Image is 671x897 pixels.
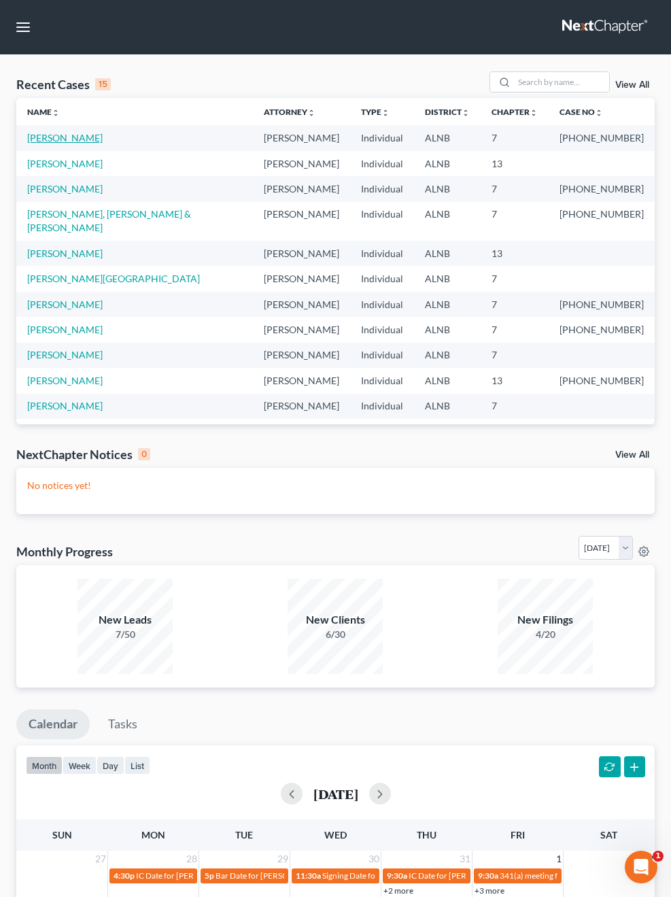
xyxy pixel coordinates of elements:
[136,870,240,881] span: IC Date for [PERSON_NAME]
[625,851,657,883] iframe: Intercom live chat
[458,851,472,867] span: 31
[253,368,350,393] td: [PERSON_NAME]
[276,851,290,867] span: 29
[481,125,549,150] td: 7
[615,450,649,460] a: View All
[253,419,350,444] td: [PERSON_NAME]
[78,612,173,628] div: New Leads
[27,158,103,169] a: [PERSON_NAME]
[514,72,609,92] input: Search by name...
[549,419,655,444] td: [PHONE_NUMBER]
[350,368,414,393] td: Individual
[296,870,321,881] span: 11:30a
[481,317,549,342] td: 7
[492,107,538,117] a: Chapterunfold_more
[498,628,593,641] div: 4/20
[481,176,549,201] td: 7
[481,368,549,393] td: 13
[27,273,200,284] a: [PERSON_NAME][GEOGRAPHIC_DATA]
[500,870,631,881] span: 341(a) meeting for [PERSON_NAME]
[414,419,481,444] td: ALNB
[481,419,549,444] td: 13
[27,400,103,411] a: [PERSON_NAME]
[600,829,617,841] span: Sat
[27,375,103,386] a: [PERSON_NAME]
[425,107,470,117] a: Districtunfold_more
[653,851,664,862] span: 1
[549,176,655,201] td: [PHONE_NUMBER]
[324,829,347,841] span: Wed
[381,109,390,117] i: unfold_more
[97,756,124,775] button: day
[16,446,150,462] div: NextChapter Notices
[27,132,103,143] a: [PERSON_NAME]
[361,107,390,117] a: Typeunfold_more
[288,628,383,641] div: 6/30
[462,109,470,117] i: unfold_more
[322,870,444,881] span: Signing Date for [PERSON_NAME]
[253,343,350,368] td: [PERSON_NAME]
[414,151,481,176] td: ALNB
[138,448,150,460] div: 0
[511,829,525,841] span: Fri
[95,78,111,90] div: 15
[264,107,315,117] a: Attorneyunfold_more
[253,125,350,150] td: [PERSON_NAME]
[481,266,549,291] td: 7
[481,151,549,176] td: 13
[350,266,414,291] td: Individual
[414,241,481,266] td: ALNB
[313,787,358,801] h2: [DATE]
[27,349,103,360] a: [PERSON_NAME]
[383,885,413,896] a: +2 more
[414,202,481,241] td: ALNB
[414,343,481,368] td: ALNB
[141,829,165,841] span: Mon
[475,885,504,896] a: +3 more
[481,241,549,266] td: 13
[549,202,655,241] td: [PHONE_NUMBER]
[205,870,214,881] span: 5p
[94,851,107,867] span: 27
[26,756,63,775] button: month
[27,299,103,310] a: [PERSON_NAME]
[307,109,315,117] i: unfold_more
[52,829,72,841] span: Sun
[414,266,481,291] td: ALNB
[27,107,60,117] a: Nameunfold_more
[253,176,350,201] td: [PERSON_NAME]
[16,76,111,92] div: Recent Cases
[530,109,538,117] i: unfold_more
[560,107,603,117] a: Case Nounfold_more
[253,394,350,419] td: [PERSON_NAME]
[253,202,350,241] td: [PERSON_NAME]
[27,479,644,492] p: No notices yet!
[481,292,549,317] td: 7
[409,870,589,881] span: IC Date for [PERSON_NAME], II, [PERSON_NAME]
[350,151,414,176] td: Individual
[253,292,350,317] td: [PERSON_NAME]
[288,612,383,628] div: New Clients
[124,756,150,775] button: list
[549,125,655,150] td: [PHONE_NUMBER]
[417,829,436,841] span: Thu
[253,266,350,291] td: [PERSON_NAME]
[216,870,324,881] span: Bar Date for [PERSON_NAME]
[350,343,414,368] td: Individual
[414,317,481,342] td: ALNB
[63,756,97,775] button: week
[27,248,103,259] a: [PERSON_NAME]
[27,183,103,194] a: [PERSON_NAME]
[555,851,563,867] span: 1
[350,241,414,266] td: Individual
[16,543,113,560] h3: Monthly Progress
[350,317,414,342] td: Individual
[253,151,350,176] td: [PERSON_NAME]
[350,394,414,419] td: Individual
[595,109,603,117] i: unfold_more
[78,628,173,641] div: 7/50
[414,292,481,317] td: ALNB
[235,829,253,841] span: Tue
[96,709,150,739] a: Tasks
[481,202,549,241] td: 7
